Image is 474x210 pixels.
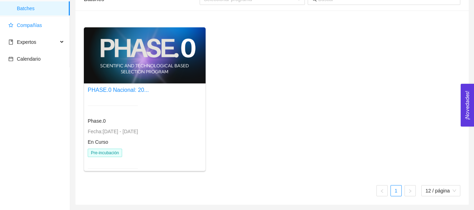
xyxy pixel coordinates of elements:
[17,1,64,15] span: Batches
[461,84,474,127] button: Open Feedback Widget
[88,129,138,134] span: Fecha: [DATE] - [DATE]
[88,149,122,157] span: Pre-incubación
[17,22,42,28] span: Compañías
[421,185,460,196] div: tamaño de página
[426,185,456,196] span: 12 / página
[391,185,401,196] a: 1
[376,185,388,196] button: left
[390,185,402,196] li: 1
[88,139,108,145] span: En Curso
[88,87,149,93] a: PHASE.0 Nacional: 20...
[380,189,384,193] span: left
[405,185,416,196] button: right
[8,23,13,28] span: star
[376,185,388,196] li: Página anterior
[17,39,36,45] span: Expertos
[8,40,13,45] span: book
[8,56,13,61] span: calendar
[17,56,41,62] span: Calendario
[405,185,416,196] li: Página siguiente
[88,118,106,124] span: Phase.0
[408,189,412,193] span: right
